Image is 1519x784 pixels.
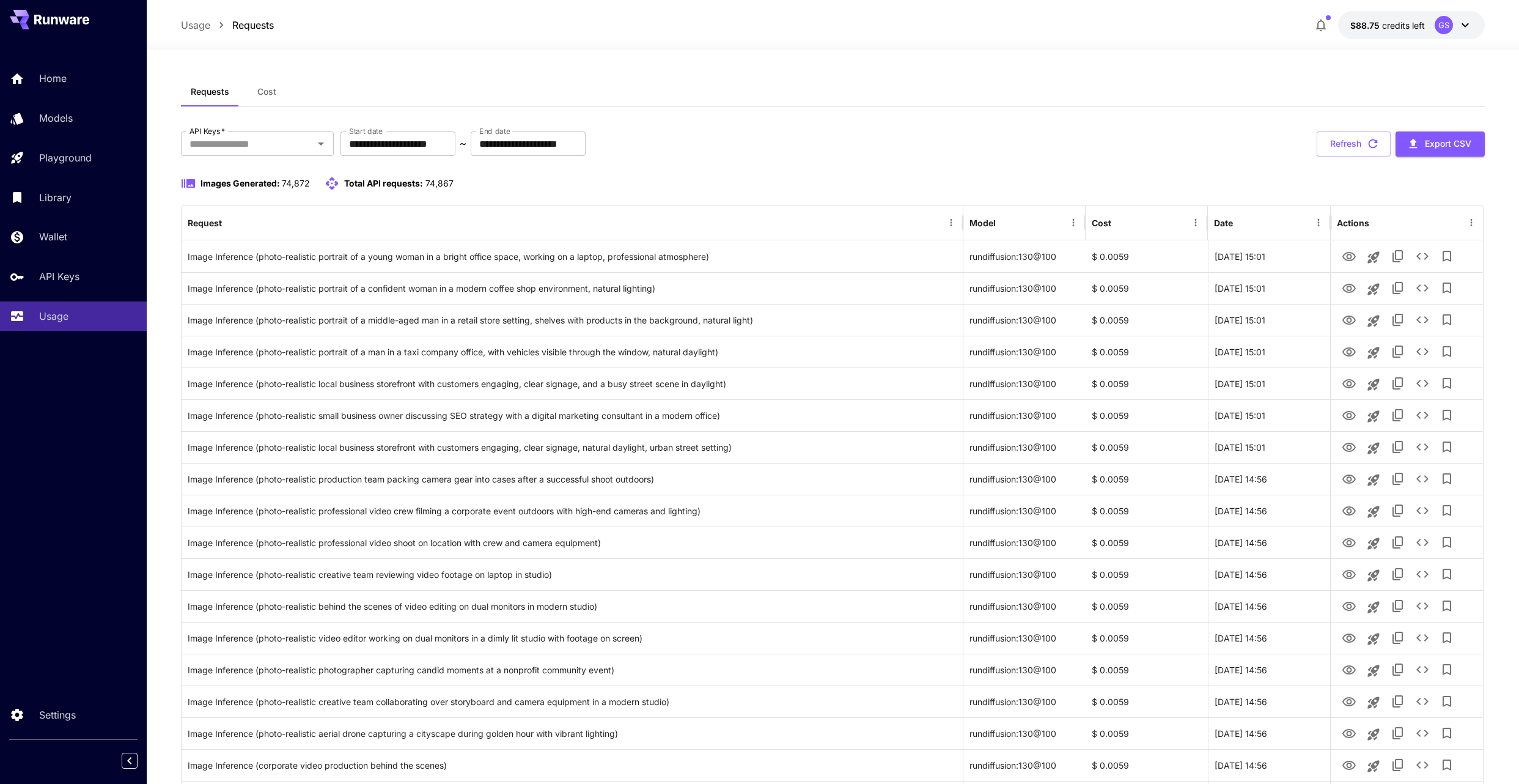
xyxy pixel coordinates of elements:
div: $ 0.0059 [1086,272,1208,304]
button: See details [1410,467,1435,491]
p: Home [39,71,67,86]
button: View Image [1337,561,1361,586]
button: View Image [1337,720,1361,745]
button: Menu [1310,214,1327,231]
p: API Keys [39,269,79,284]
div: 25 Aug, 2025 15:01 [1208,304,1330,336]
div: 25 Aug, 2025 15:01 [1208,272,1330,304]
div: Click to copy prompt [188,654,957,686]
button: Launch in playground [1361,531,1386,556]
div: 25 Aug, 2025 14:56 [1208,527,1330,558]
div: Click to copy prompt [188,464,957,495]
div: Click to copy prompt [188,559,957,590]
div: 25 Aug, 2025 15:01 [1208,336,1330,368]
button: See details [1410,403,1435,427]
span: Total API requests: [344,178,423,188]
button: Launch in playground [1361,277,1386,301]
button: Copy TaskUUID [1386,435,1410,459]
div: $ 0.0059 [1086,654,1208,686]
button: Launch in playground [1361,563,1386,588]
div: 25 Aug, 2025 15:01 [1208,240,1330,272]
div: Click to copy prompt [188,336,957,368]
button: Open [312,135,329,152]
button: Launch in playground [1361,341,1386,365]
button: Menu [1065,214,1082,231]
p: Models [39,111,73,125]
div: GS [1435,16,1453,34]
button: Add to library [1435,403,1459,427]
button: Add to library [1435,721,1459,745]
button: Add to library [1435,371,1459,396]
button: Copy TaskUUID [1386,689,1410,714]
button: Copy TaskUUID [1386,244,1410,268]
button: See details [1410,435,1435,459]
button: See details [1410,276,1435,300]
button: Copy TaskUUID [1386,721,1410,745]
button: Launch in playground [1361,754,1386,778]
div: Actions [1337,218,1369,228]
button: Add to library [1435,435,1459,459]
div: Click to copy prompt [188,527,957,558]
div: rundiffusion:130@100 [963,717,1086,749]
div: $ 0.0059 [1086,240,1208,272]
button: See details [1410,308,1435,332]
button: Launch in playground [1361,659,1386,683]
div: rundiffusion:130@100 [963,431,1086,463]
div: $ 0.0059 [1086,527,1208,558]
button: See details [1410,721,1435,745]
span: 74,872 [282,178,310,188]
button: View Image [1337,339,1361,364]
span: Images Generated: [200,178,280,188]
div: Click to copy prompt [188,368,957,399]
button: See details [1410,689,1435,714]
button: View Image [1337,530,1361,555]
div: Cost [1092,218,1111,228]
div: rundiffusion:130@100 [963,686,1086,717]
a: Usage [181,18,210,32]
button: Menu [1463,214,1480,231]
div: $ 0.0059 [1086,686,1208,717]
div: $ 0.0059 [1086,622,1208,654]
button: See details [1410,498,1435,523]
div: 25 Aug, 2025 14:56 [1208,717,1330,749]
button: View Image [1337,275,1361,300]
div: Click to copy prompt [188,241,957,272]
button: Add to library [1435,308,1459,332]
button: Add to library [1435,339,1459,364]
div: Click to copy prompt [188,623,957,654]
button: Copy TaskUUID [1386,308,1410,332]
button: See details [1410,562,1435,586]
button: Add to library [1435,562,1459,586]
div: 25 Aug, 2025 14:56 [1208,463,1330,495]
div: Click to copy prompt [188,686,957,717]
div: $ 0.0059 [1086,463,1208,495]
div: rundiffusion:130@100 [963,749,1086,781]
button: Launch in playground [1361,690,1386,715]
div: rundiffusion:130@100 [963,399,1086,431]
p: Usage [39,309,68,324]
button: Refresh [1317,131,1391,157]
button: Add to library [1435,594,1459,618]
p: ~ [460,136,466,151]
button: Add to library [1435,657,1459,682]
button: Menu [943,214,960,231]
button: Copy TaskUUID [1386,626,1410,650]
div: Click to copy prompt [188,432,957,463]
button: Launch in playground [1361,595,1386,619]
div: Click to copy prompt [188,273,957,304]
div: rundiffusion:130@100 [963,558,1086,590]
label: Start date [349,126,383,136]
div: rundiffusion:130@100 [963,336,1086,368]
button: Launch in playground [1361,436,1386,460]
button: Copy TaskUUID [1386,657,1410,682]
button: Collapse sidebar [122,753,138,769]
button: View Image [1337,752,1361,777]
button: See details [1410,594,1435,618]
button: View Image [1337,371,1361,396]
div: 25 Aug, 2025 14:56 [1208,686,1330,717]
button: See details [1410,753,1435,777]
label: API Keys [189,126,225,136]
button: Launch in playground [1361,500,1386,524]
button: See details [1410,657,1435,682]
button: Copy TaskUUID [1386,562,1410,586]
